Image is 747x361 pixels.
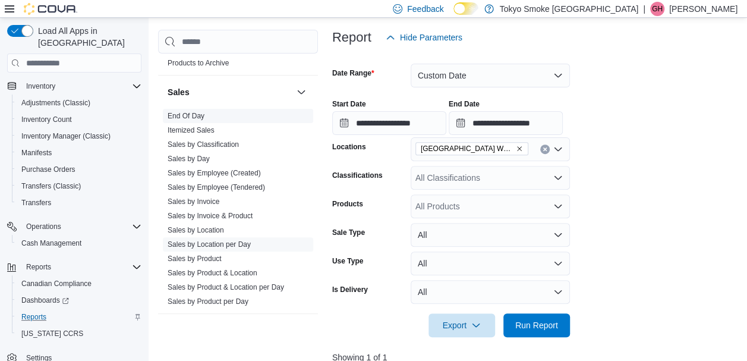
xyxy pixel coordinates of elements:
[168,125,215,135] span: Itemized Sales
[411,252,570,275] button: All
[12,161,146,178] button: Purchase Orders
[33,25,141,49] span: Load All Apps in [GEOGRAPHIC_DATA]
[332,111,446,135] input: Press the down key to open a popover containing a calendar.
[26,222,61,231] span: Operations
[17,277,141,291] span: Canadian Compliance
[12,194,146,211] button: Transfers
[449,99,480,109] label: End Date
[669,2,737,16] p: [PERSON_NAME]
[17,96,141,110] span: Adjustments (Classic)
[2,218,146,235] button: Operations
[516,145,523,152] button: Remove London Wellington Corners from selection in this group
[21,115,72,124] span: Inventory Count
[17,196,56,210] a: Transfers
[21,238,81,248] span: Cash Management
[168,140,239,149] a: Sales by Classification
[407,3,443,15] span: Feedback
[168,255,222,263] a: Sales by Product
[17,293,74,307] a: Dashboards
[332,199,363,209] label: Products
[332,30,371,45] h3: Report
[17,277,96,291] a: Canadian Compliance
[168,155,210,163] a: Sales by Day
[168,297,248,306] span: Sales by Product per Day
[400,32,462,43] span: Hide Parameters
[168,86,292,98] button: Sales
[168,226,224,234] a: Sales by Location
[168,183,265,192] a: Sales by Employee (Tendered)
[168,240,251,249] span: Sales by Location per Day
[21,296,69,305] span: Dashboards
[12,111,146,128] button: Inventory Count
[21,131,111,141] span: Inventory Manager (Classic)
[381,26,467,49] button: Hide Parameters
[332,68,374,78] label: Date Range
[332,228,365,237] label: Sale Type
[17,112,77,127] a: Inventory Count
[643,2,645,16] p: |
[21,260,56,274] button: Reports
[21,98,90,108] span: Adjustments (Classic)
[17,129,141,143] span: Inventory Manager (Classic)
[21,279,92,288] span: Canadian Compliance
[2,259,146,275] button: Reports
[21,79,141,93] span: Inventory
[168,225,224,235] span: Sales by Location
[17,162,141,177] span: Purchase Orders
[553,173,563,183] button: Open list of options
[168,126,215,134] a: Itemized Sales
[2,78,146,95] button: Inventory
[17,236,141,250] span: Cash Management
[168,169,261,177] a: Sales by Employee (Created)
[26,262,51,272] span: Reports
[21,148,52,158] span: Manifests
[17,327,88,341] a: [US_STATE] CCRS
[158,109,318,313] div: Sales
[421,143,513,155] span: [GEOGRAPHIC_DATA] Wellington Corners
[17,179,141,193] span: Transfers (Classic)
[12,95,146,111] button: Adjustments (Classic)
[168,240,251,249] a: Sales by Location per Day
[168,197,219,206] a: Sales by Invoice
[24,3,77,15] img: Cova
[17,310,141,324] span: Reports
[500,2,639,16] p: Tokyo Smoke [GEOGRAPHIC_DATA]
[21,79,60,93] button: Inventory
[168,211,253,221] span: Sales by Invoice & Product
[652,2,663,16] span: GH
[168,140,239,149] span: Sales by Classification
[21,181,81,191] span: Transfers (Classic)
[411,280,570,304] button: All
[12,292,146,309] a: Dashboards
[21,219,141,234] span: Operations
[12,309,146,325] button: Reports
[17,146,141,160] span: Manifests
[17,293,141,307] span: Dashboards
[168,86,190,98] h3: Sales
[168,283,284,291] a: Sales by Product & Location per Day
[17,310,51,324] a: Reports
[168,112,204,120] a: End Of Day
[411,223,570,247] button: All
[17,129,115,143] a: Inventory Manager (Classic)
[294,324,308,338] button: Taxes
[411,64,570,87] button: Custom Date
[503,313,570,337] button: Run Report
[17,327,141,341] span: Washington CCRS
[168,168,261,178] span: Sales by Employee (Created)
[168,59,229,67] a: Products to Archive
[553,145,563,154] button: Open list of options
[12,145,146,161] button: Manifests
[168,111,204,121] span: End Of Day
[168,269,257,277] a: Sales by Product & Location
[12,235,146,252] button: Cash Management
[553,202,563,211] button: Open list of options
[12,325,146,342] button: [US_STATE] CCRS
[453,2,478,15] input: Dark Mode
[21,260,141,274] span: Reports
[26,81,55,91] span: Inventory
[17,236,86,250] a: Cash Management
